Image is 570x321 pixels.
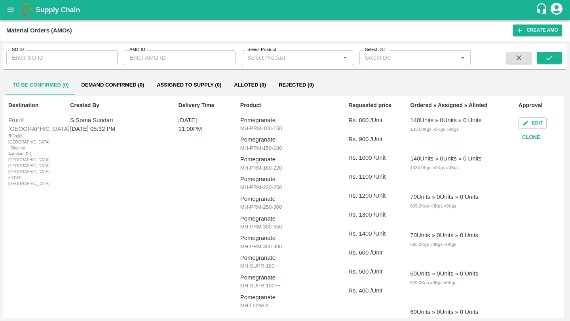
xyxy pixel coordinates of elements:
[240,262,330,270] p: MH-SUPR-180++
[8,116,50,134] div: FruitX [GEOGRAPHIC_DATA]
[228,76,272,94] button: Alloted (0)
[549,2,564,18] div: account of current user
[70,116,150,125] p: S.Soma Sundari
[36,6,80,14] b: Supply Chain
[410,269,478,278] div: 60 Units » 0 Units » 0 Units
[240,116,330,125] p: Pomegranate
[365,47,385,53] label: Select DC
[348,286,391,295] p: Rs. 400 /Unit
[240,273,330,282] p: Pomegranate
[20,2,36,18] img: logo
[240,243,330,251] p: MH-PRM-350-400
[240,234,330,242] p: Pomegranate
[240,144,330,152] p: MH-PRM-150-180
[8,133,34,187] div: FruitX [GEOGRAPHIC_DATA] , Singena Agrahara Rd, [GEOGRAPHIC_DATA], [GEOGRAPHIC_DATA], [GEOGRAPHIC...
[240,253,330,262] p: Pomegranate
[75,76,150,94] button: Demand Confirmed (0)
[410,193,478,201] div: 70 Units » 0 Units » 0 Units
[70,125,150,133] p: [DATE] 05:32 PM
[240,282,330,290] p: MH-SUPR-100++
[458,53,468,63] button: Open
[410,116,481,125] div: 140 Units » 0 Units » 0 Units
[129,47,145,53] label: AMO ID
[70,101,160,110] p: Created By
[513,25,562,36] button: Create AMO
[272,76,320,94] button: Rejected (0)
[348,229,391,238] p: Rs. 1400 /Unit
[240,183,330,191] p: MH-PRM-220-250
[410,101,500,110] p: Ordered » Assigned » Alloted
[362,53,445,63] input: Select DC
[240,155,330,164] p: Pomegranate
[348,116,391,125] p: Rs. 800 /Unit
[348,153,391,162] p: Rs. 1000 /Unit
[2,1,20,19] button: open drawer
[410,165,458,170] span: 1330.0 Kgs » 0 Kgs » 0 Kgs
[240,203,330,211] p: MH-PRM-250-300
[410,242,456,247] span: 665.0 Kgs » 0 Kgs » 0 Kgs
[12,47,24,53] label: SO ID
[519,130,544,144] button: Clone
[240,175,330,183] p: Pomegranate
[240,164,330,172] p: MH-PRM-180-220
[6,25,72,36] div: Material Orders (AMOs)
[124,50,235,65] input: Enter AMO ID
[519,117,547,129] button: Edit
[348,210,391,219] p: Rs. 1300 /Unit
[240,293,330,302] p: Pomegranate
[348,248,391,257] p: Rs. 600 /Unit
[240,302,330,310] p: MH-Loose A
[348,101,391,110] p: Requested price
[179,116,212,134] p: [DATE] 11:00PM
[247,47,276,53] label: Select Product
[348,191,391,200] p: Rs. 1200 /Unit
[150,76,228,94] button: Assigned to Supply (0)
[348,172,391,181] p: Rs. 1100 /Unit
[340,53,350,63] button: Open
[240,135,330,144] p: Pomegranate
[410,127,458,132] span: 1330.0 Kgs » 0 Kgs » 0 Kgs
[240,194,330,203] p: Pomegranate
[410,154,481,163] div: 140 Units » 0 Units » 0 Units
[348,135,391,144] p: Rs. 900 /Unit
[410,280,456,285] span: 570.0 Kgs » 0 Kgs » 0 Kgs
[240,125,330,132] p: MH-PRM-100-150
[410,308,478,316] div: 60 Units » 0 Units » 0 Units
[179,101,222,110] p: Delivery Time
[519,101,562,110] p: Approval
[244,53,338,63] input: Select Product
[536,3,549,17] div: customer-support
[8,101,51,110] p: Destination
[6,76,75,94] button: To Be Confirmed (0)
[240,223,330,231] p: MH-PRM-300-350
[410,204,456,208] span: 665.0 Kgs » 0 Kgs » 0 Kgs
[410,231,478,240] div: 70 Units » 0 Units » 0 Units
[240,214,330,223] p: Pomegranate
[240,101,330,110] p: Product
[36,4,536,15] a: Supply Chain
[6,50,118,65] input: Enter SO ID
[348,267,391,276] p: Rs. 500 /Unit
